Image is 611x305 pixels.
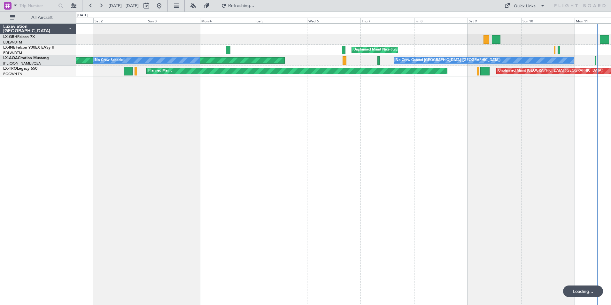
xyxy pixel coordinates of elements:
button: Refreshing... [218,1,257,11]
div: Loading... [563,285,603,297]
div: Unplanned Maint Nice ([GEOGRAPHIC_DATA]) [353,45,429,55]
a: LX-TROLegacy 650 [3,67,37,71]
span: All Aircraft [17,15,67,20]
div: Sun 10 [521,18,575,23]
a: LX-AOACitation Mustang [3,56,49,60]
a: EDLW/DTM [3,51,22,55]
div: Quick Links [514,3,536,10]
a: LX-GBHFalcon 7X [3,35,35,39]
div: Thu 7 [360,18,414,23]
button: Quick Links [501,1,548,11]
a: EGGW/LTN [3,72,22,76]
div: Sat 2 [93,18,147,23]
div: Sun 3 [147,18,200,23]
div: Tue 5 [254,18,307,23]
div: Mon 4 [200,18,253,23]
a: LX-INBFalcon 900EX EASy II [3,46,54,50]
div: Sat 9 [468,18,521,23]
a: EDLW/DTM [3,40,22,45]
div: Unplanned Maint [GEOGRAPHIC_DATA] ([GEOGRAPHIC_DATA]) [498,66,603,76]
input: Trip Number [19,1,56,11]
div: No Crew Sabadell [95,56,125,65]
div: Planned Maint [148,66,172,76]
div: Fri 8 [414,18,468,23]
span: LX-TRO [3,67,17,71]
span: LX-INB [3,46,16,50]
span: Refreshing... [228,4,255,8]
span: LX-AOA [3,56,18,60]
div: [DATE] [77,13,88,18]
a: [PERSON_NAME]/QSA [3,61,41,66]
span: [DATE] - [DATE] [109,3,139,9]
div: Wed 6 [307,18,360,23]
button: All Aircraft [7,12,69,23]
span: LX-GBH [3,35,17,39]
div: No Crew Ostend-[GEOGRAPHIC_DATA] ([GEOGRAPHIC_DATA]) [396,56,500,65]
